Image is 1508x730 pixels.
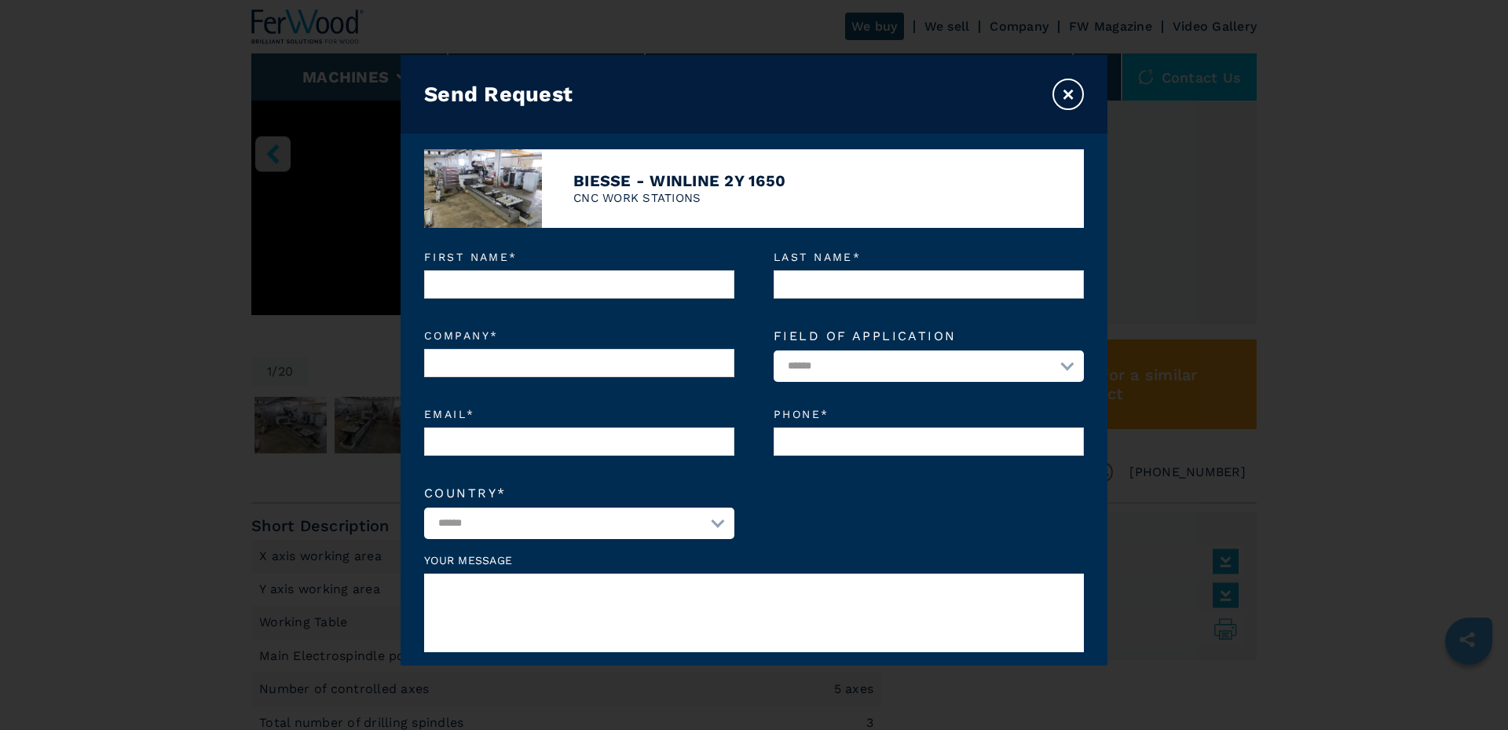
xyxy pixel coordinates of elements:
label: Field of application [774,330,1084,343]
input: Email* [424,427,734,456]
input: Phone* [774,427,1084,456]
em: Phone [774,409,1084,420]
p: CNC WORK STATIONS [573,190,785,207]
h4: BIESSE - WINLINE 2Y 1650 [573,171,785,190]
em: First name [424,251,734,262]
input: Company* [424,349,734,377]
img: image [424,149,542,228]
input: Last name* [774,270,1084,299]
label: Your message [424,555,1084,566]
input: First name* [424,270,734,299]
em: Company [424,330,734,341]
h3: Send Request [424,82,573,107]
em: Last name [774,251,1084,262]
button: × [1052,79,1084,110]
em: Email [424,409,734,420]
label: Country [424,487,734,500]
